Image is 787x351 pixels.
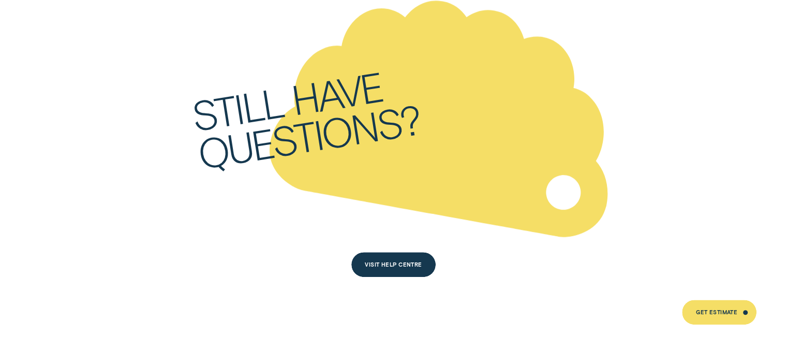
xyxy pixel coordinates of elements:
[682,300,756,325] a: Get Estimate
[189,82,286,134] div: Still
[195,99,423,172] div: questions?
[289,66,385,118] div: have
[351,252,436,277] button: Visit Help Centre
[189,61,423,172] h2: Still have questions?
